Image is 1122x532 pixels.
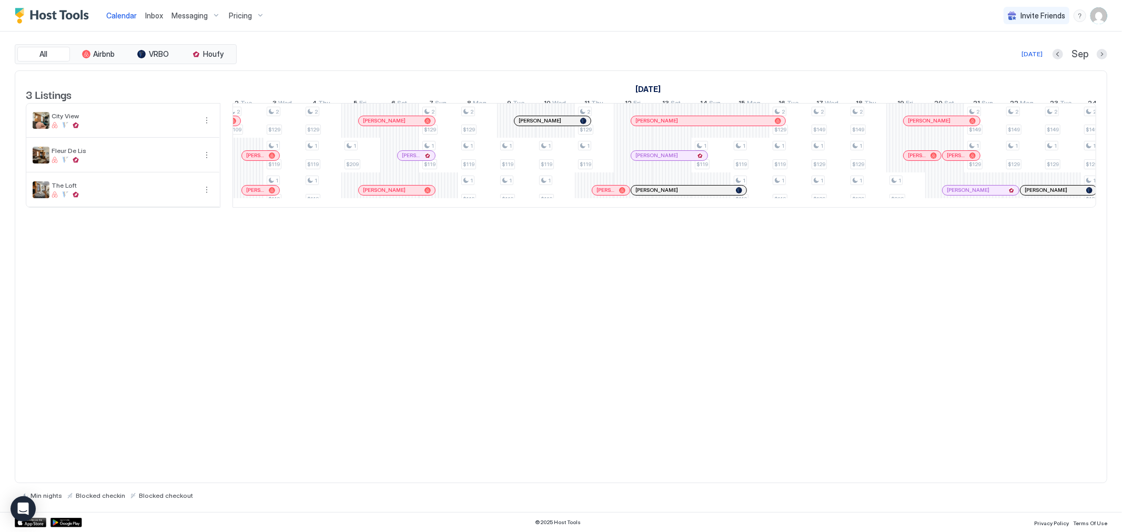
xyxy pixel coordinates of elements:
span: 1 [821,177,823,184]
span: [PERSON_NAME] [635,117,678,124]
span: 1 [860,142,862,149]
button: Previous month [1053,49,1063,59]
span: Privacy Policy [1034,520,1069,526]
a: September 3, 2025 [270,97,295,112]
span: 4 [312,99,317,110]
span: 2 [782,108,785,115]
a: September 10, 2025 [541,97,569,112]
a: September 12, 2025 [622,97,643,112]
span: $149 [852,126,864,133]
span: © 2025 Host Tools [535,519,581,526]
span: $129 [852,196,864,202]
span: 20 [934,99,943,110]
span: 1 [1093,142,1096,149]
a: September 15, 2025 [736,97,763,112]
span: Blocked checkout [139,492,193,499]
span: 2 [315,108,318,115]
div: menu [200,183,213,196]
a: Calendar [106,10,137,21]
a: September 23, 2025 [1048,97,1075,112]
span: [PERSON_NAME] [635,187,678,193]
a: September 6, 2025 [389,97,410,112]
span: 2 [1054,108,1057,115]
span: Wed [279,99,292,110]
span: $209 [891,196,904,202]
span: All [40,49,48,59]
div: [DATE] [1022,49,1043,59]
button: Houfy [181,47,234,62]
span: $129 [463,126,475,133]
span: 8 [468,99,472,110]
span: 1 [548,142,551,149]
span: 18 [856,99,863,110]
span: [PERSON_NAME] [597,187,615,193]
span: Messaging [171,11,208,21]
span: 1 [782,177,784,184]
span: 1 [587,142,590,149]
span: $119 [774,196,786,202]
a: App Store [15,518,46,527]
span: 1 [509,142,512,149]
span: Sep [1072,48,1088,60]
span: 1 [1093,177,1096,184]
div: menu [200,149,213,161]
span: 24 [1088,99,1097,110]
span: 1 [548,177,551,184]
button: Next month [1097,49,1107,59]
span: [PERSON_NAME] [246,187,265,193]
a: September 16, 2025 [776,97,801,112]
span: Sun [710,99,721,110]
span: Blocked checkin [76,492,125,499]
span: 10 [544,99,551,110]
div: listing image [33,181,49,198]
button: More options [200,149,213,161]
a: Inbox [145,10,163,21]
span: $149 [1047,126,1059,133]
span: $119 [307,196,319,202]
span: 1 [315,177,317,184]
span: 7 [430,99,434,110]
span: Wed [552,99,566,110]
span: 1 [276,142,278,149]
div: menu [200,114,213,127]
span: $129 [1086,161,1098,168]
span: Fri [360,99,367,110]
span: Terms Of Use [1073,520,1107,526]
a: September 11, 2025 [582,97,606,112]
span: $149 [969,126,981,133]
span: The Loft [52,181,196,189]
a: September 20, 2025 [932,97,957,112]
span: $119 [774,161,786,168]
span: Min nights [31,492,62,499]
span: Thu [319,99,331,110]
span: Houfy [204,49,224,59]
span: 1 [1054,142,1057,149]
button: [DATE] [1020,48,1044,60]
span: Sun [982,99,993,110]
a: September 14, 2025 [698,97,724,112]
span: $119 [696,161,708,168]
span: Thu [865,99,877,110]
span: Wed [825,99,838,110]
span: $119 [307,161,319,168]
span: [PERSON_NAME] [519,117,561,124]
span: 9 [508,99,512,110]
span: [PERSON_NAME] [246,152,265,159]
span: 23 [1050,99,1059,110]
span: 14 [701,99,708,110]
a: September 22, 2025 [1008,97,1037,112]
span: 11 [584,99,590,110]
a: Google Play Store [50,518,82,527]
span: 2 [276,108,279,115]
span: Fri [633,99,641,110]
span: $119 [580,161,591,168]
button: More options [200,114,213,127]
span: 2 [237,108,240,115]
span: City View [52,112,196,120]
span: 1 [470,177,473,184]
div: listing image [33,112,49,129]
span: 21 [973,99,980,110]
a: Host Tools Logo [15,8,94,24]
